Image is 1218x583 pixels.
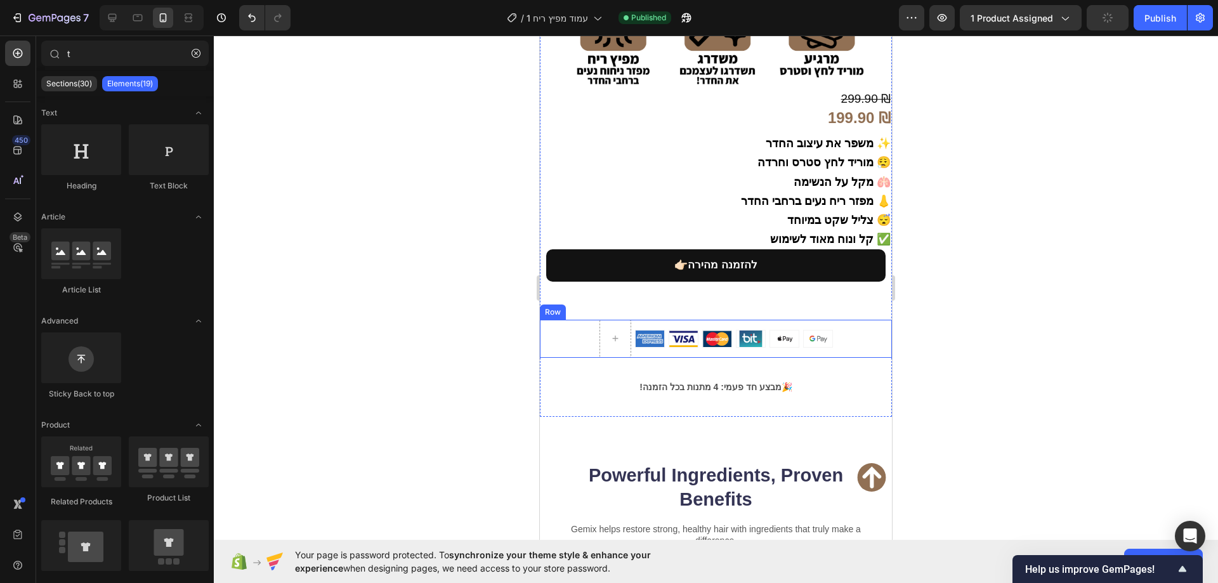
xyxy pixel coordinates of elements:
span: 1 product assigned [971,11,1053,25]
div: Heading [41,180,121,192]
span: Toggle open [188,103,209,123]
div: Publish [1144,11,1176,25]
div: 450 [12,135,30,145]
span: Help us improve GemPages! [1025,563,1175,575]
span: Toggle open [188,311,209,331]
div: Sticky Back to top [41,388,121,400]
div: Undo/Redo [239,5,291,30]
span: Article [41,211,65,223]
div: Beta [10,232,30,242]
span: Your page is password protected. To when designing pages, we need access to your store password. [295,548,700,575]
span: / [521,11,524,25]
span: synchronize your theme style & enhance your experience [295,549,651,573]
span: Text [41,107,57,119]
span: Advanced [41,315,78,327]
span: Published [631,12,666,23]
div: Article List [41,284,121,296]
button: Publish [1134,5,1187,30]
span: Toggle open [188,415,209,435]
div: Product List [129,492,209,504]
span: עמוד מפיץ ריח 1 [527,11,588,25]
button: 7 [5,5,95,30]
button: Show survey - Help us improve GemPages! [1025,561,1190,577]
span: Toggle open [188,207,209,227]
button: Allow access [1124,549,1203,574]
span: Product [41,419,70,431]
div: Open Intercom Messenger [1175,521,1205,551]
div: Text Block [129,180,209,192]
p: Elements(19) [107,79,153,89]
input: Search Sections & Elements [41,41,209,66]
iframe: Design area [540,36,892,540]
button: 1 product assigned [960,5,1082,30]
p: Sections(30) [46,79,92,89]
div: Related Products [41,496,121,508]
p: 7 [83,10,89,25]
